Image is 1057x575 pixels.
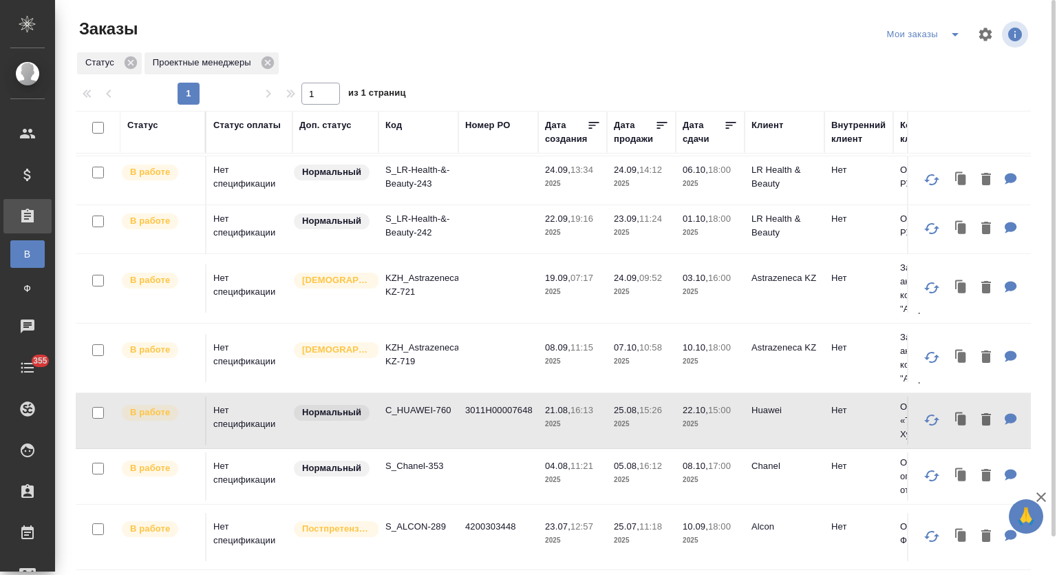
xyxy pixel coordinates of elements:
button: Клонировать [948,523,974,551]
p: 08.09, [545,342,570,353]
div: Выставляется автоматически для первых 3 заказов нового контактного лица. Особое внимание [292,341,372,359]
p: 2025 [545,177,600,191]
p: 2025 [683,226,738,240]
p: 2025 [683,285,738,299]
p: В работе [130,273,170,287]
div: Контрагент клиента [900,118,966,146]
div: Выставляется автоматически для первых 3 заказов после рекламации. Особое внимание [292,520,372,539]
p: 14:12 [639,165,662,175]
div: Проектные менеджеры [145,52,279,74]
td: Нет спецификации [206,452,292,501]
p: Нет [831,404,886,417]
span: Заказы [76,18,138,40]
p: 2025 [614,285,669,299]
p: 06.10, [683,165,708,175]
span: В [17,247,38,261]
p: 03.10, [683,273,708,283]
p: 2025 [545,355,600,368]
div: Статус по умолчанию для стандартных заказов [292,459,372,478]
button: Обновить [915,404,948,437]
div: Выставляет ПМ после принятия заказа от КМа [120,459,198,478]
td: Нет спецификации [206,397,292,445]
p: Нет [831,520,886,534]
p: KZH_Astrazeneca-KZ-719 [385,341,451,368]
p: Статус [85,56,119,70]
p: 23.07, [545,521,570,532]
p: LR Health & Beauty [751,212,818,240]
button: Обновить [915,163,948,196]
button: Обновить [915,212,948,245]
p: 24.09, [614,165,639,175]
p: 2025 [683,177,738,191]
button: Обновить [915,271,948,304]
div: Дата сдачи [683,118,724,146]
p: В работе [130,343,170,357]
p: 25.07, [614,521,639,532]
p: 12:57 [570,521,593,532]
p: Закрытая акционерная компания "АстраЗ... [900,331,966,386]
p: Alcon [751,520,818,534]
p: 10.10, [683,342,708,353]
p: 25.08, [614,405,639,415]
p: Astrazeneca KZ [751,341,818,355]
p: 10.09, [683,521,708,532]
p: S_Chanel-353 [385,459,451,473]
p: 24.09, [545,165,570,175]
div: Статус по умолчанию для стандартных заказов [292,163,372,182]
p: Постпретензионный [302,522,371,536]
p: 2025 [614,473,669,487]
button: Клонировать [948,462,974,490]
div: Номер PO [465,118,510,132]
p: 19:16 [570,213,593,224]
p: 04.08, [545,461,570,471]
div: Выставляет ПМ после принятия заказа от КМа [120,404,198,422]
p: ООО «Техкомпания Хуавэй» [900,400,966,441]
button: Обновить [915,520,948,553]
p: 2025 [614,177,669,191]
p: Закрытая акционерная компания "АстраЗ... [900,261,966,316]
p: 16:12 [639,461,662,471]
p: Общество с ограниченной ответственнос... [900,456,966,497]
p: 18:00 [708,165,731,175]
button: Обновить [915,459,948,492]
div: Выставляется автоматически для первых 3 заказов нового контактного лица. Особое внимание [292,271,372,290]
p: 2025 [614,417,669,431]
p: 10:58 [639,342,662,353]
p: 07.10, [614,342,639,353]
button: Удалить [974,274,998,302]
p: 11:18 [639,521,662,532]
p: KZH_Astrazeneca-KZ-721 [385,271,451,299]
td: 3011H00007648 [458,397,538,445]
button: Удалить [974,344,998,372]
div: Выставляет ПМ после принятия заказа от КМа [120,212,198,231]
p: 08.10, [683,461,708,471]
p: 21.08, [545,405,570,415]
button: Клонировать [948,344,974,372]
p: ООО «ЛР РУС» [900,163,966,191]
p: S_LR-Health-&-Beauty-243 [385,163,451,191]
span: Настроить таблицу [969,18,1002,51]
p: 18:00 [708,213,731,224]
span: Ф [17,282,38,295]
p: [DEMOGRAPHIC_DATA] [302,343,371,357]
p: 2025 [545,226,600,240]
p: Нет [831,341,886,355]
div: Доп. статус [299,118,352,132]
a: Ф [10,275,45,302]
p: В работе [130,522,170,536]
div: Статус [77,52,142,74]
p: [DEMOGRAPHIC_DATA] [302,273,371,287]
div: Статус оплаты [213,118,281,132]
p: ООО "Алкон Фармацевтика" [900,520,966,547]
p: 15:26 [639,405,662,415]
p: 18:00 [708,521,731,532]
button: Обновить [915,341,948,374]
p: 11:15 [570,342,593,353]
p: Нормальный [302,214,361,228]
p: В работе [130,461,170,475]
td: 4200303448 [458,513,538,561]
p: S_LR-Health-&-Beauty-242 [385,212,451,240]
p: 2025 [614,355,669,368]
button: Клонировать [948,406,974,435]
p: 07:17 [570,273,593,283]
